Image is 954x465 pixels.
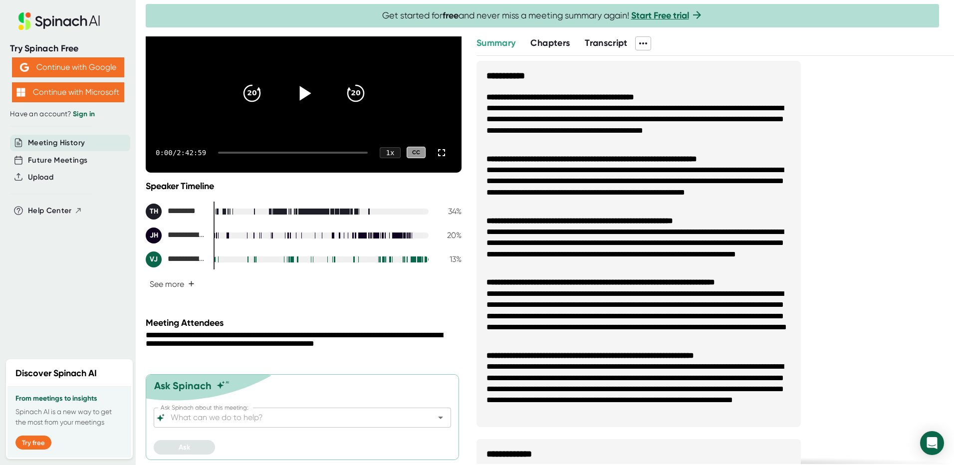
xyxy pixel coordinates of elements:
div: 0:00 / 2:42:59 [156,149,206,157]
button: Chapters [530,36,570,50]
button: Try free [15,436,51,450]
div: 1 x [380,147,401,158]
button: Future Meetings [28,155,87,166]
span: + [188,280,195,288]
span: Help Center [28,205,72,217]
button: Ask [154,440,215,455]
p: Spinach AI is a new way to get the most from your meetings [15,407,123,428]
div: Speaker Timeline [146,181,462,192]
div: TH [146,204,162,220]
button: Open [434,411,448,425]
div: Try Spinach Free [10,43,126,54]
h2: Discover Spinach AI [15,367,97,380]
div: JH [146,228,162,243]
span: Transcript [585,37,628,48]
button: Continue with Microsoft [12,82,124,102]
span: Summary [477,37,515,48]
button: Summary [477,36,515,50]
input: What can we do to help? [169,411,419,425]
button: Help Center [28,205,82,217]
span: Ask [179,443,190,452]
button: Continue with Google [12,57,124,77]
div: Have an account? [10,110,126,119]
div: 13 % [437,254,462,264]
button: Meeting History [28,137,85,149]
a: Sign in [73,110,95,118]
div: CC [407,147,426,158]
button: Upload [28,172,53,183]
span: Get started for and never miss a meeting summary again! [382,10,703,21]
b: free [443,10,459,21]
div: Open Intercom Messenger [920,431,944,455]
button: Transcript [585,36,628,50]
h3: From meetings to insights [15,395,123,403]
div: Meeting Attendees [146,317,464,328]
div: 34 % [437,207,462,216]
button: See more+ [146,275,199,293]
div: Ask Spinach [154,380,212,392]
img: Aehbyd4JwY73AAAAAElFTkSuQmCC [20,63,29,72]
span: Chapters [530,37,570,48]
div: 20 % [437,231,462,240]
div: VJ [146,251,162,267]
a: Start Free trial [631,10,689,21]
